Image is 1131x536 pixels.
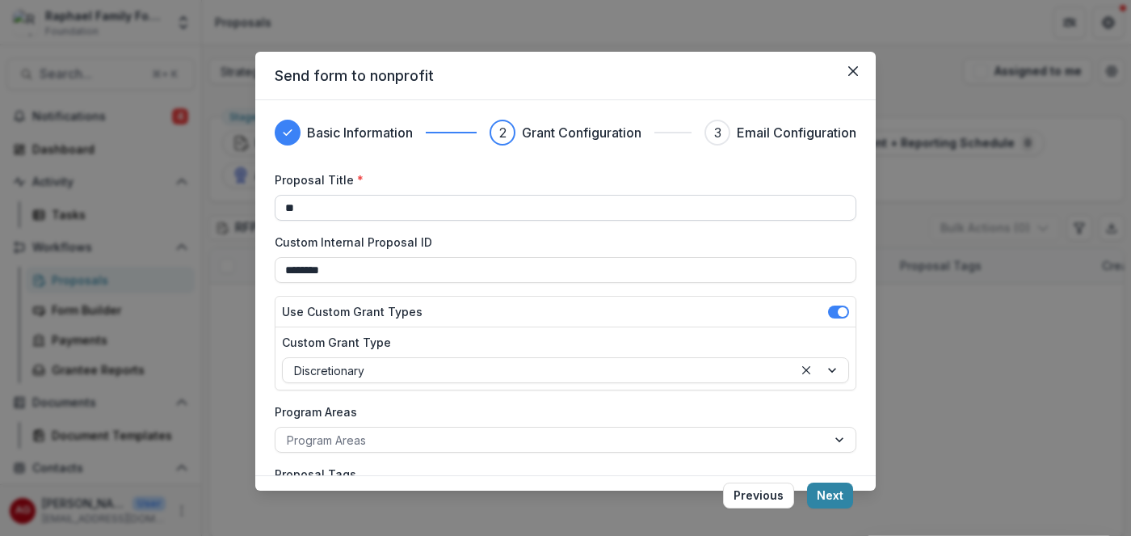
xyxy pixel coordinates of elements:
[275,234,847,251] label: Custom Internal Proposal ID
[807,483,853,509] button: Next
[499,123,507,142] div: 2
[307,123,413,142] h3: Basic Information
[275,171,847,188] label: Proposal Title
[723,483,794,509] button: Previous
[797,361,816,380] div: Clear selected options
[840,58,866,84] button: Close
[282,334,839,351] label: Custom Grant Type
[275,403,847,420] label: Program Areas
[275,120,856,146] div: Progress
[282,303,423,320] label: Use Custom Grant Types
[714,123,721,142] div: 3
[522,123,641,142] h3: Grant Configuration
[255,52,876,100] header: Send form to nonprofit
[275,466,847,483] label: Proposal Tags
[737,123,856,142] h3: Email Configuration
